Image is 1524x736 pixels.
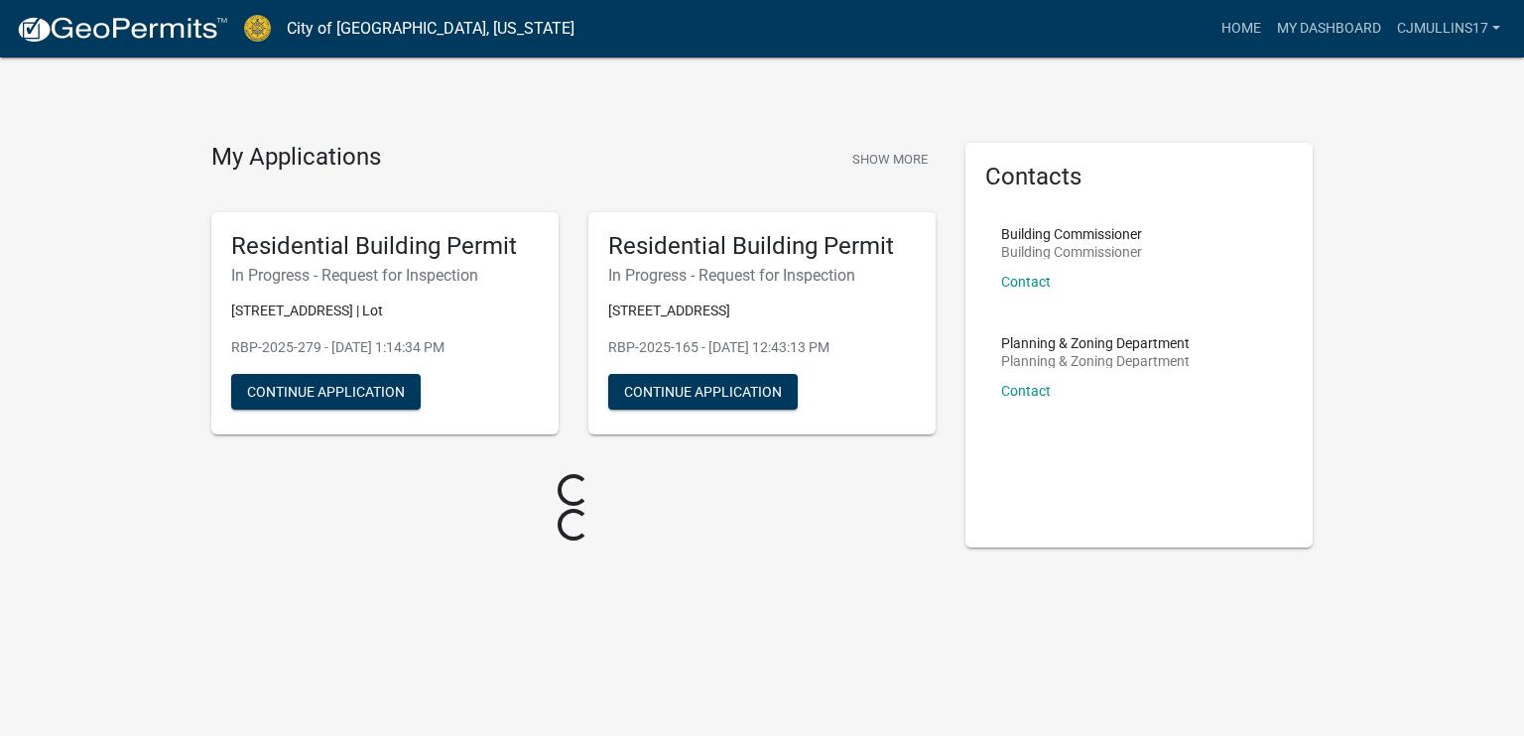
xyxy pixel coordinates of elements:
h6: In Progress - Request for Inspection [231,266,539,285]
h6: In Progress - Request for Inspection [608,266,916,285]
a: Home [1213,10,1269,48]
h4: My Applications [211,143,381,173]
img: City of Jeffersonville, Indiana [244,15,271,42]
h5: Residential Building Permit [608,232,916,261]
p: Building Commissioner [1001,245,1142,259]
button: Continue Application [231,374,421,410]
a: Contact [1001,383,1051,399]
p: RBP-2025-165 - [DATE] 12:43:13 PM [608,337,916,358]
p: Building Commissioner [1001,227,1142,241]
p: Planning & Zoning Department [1001,354,1190,368]
p: [STREET_ADDRESS] | Lot [231,301,539,321]
p: RBP-2025-279 - [DATE] 1:14:34 PM [231,337,539,358]
button: Show More [844,143,936,176]
p: Planning & Zoning Department [1001,336,1190,350]
a: My Dashboard [1269,10,1389,48]
button: Continue Application [608,374,798,410]
p: [STREET_ADDRESS] [608,301,916,321]
h5: Contacts [985,163,1293,191]
h5: Residential Building Permit [231,232,539,261]
a: cjmullins17 [1389,10,1508,48]
a: Contact [1001,274,1051,290]
a: City of [GEOGRAPHIC_DATA], [US_STATE] [287,12,574,46]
